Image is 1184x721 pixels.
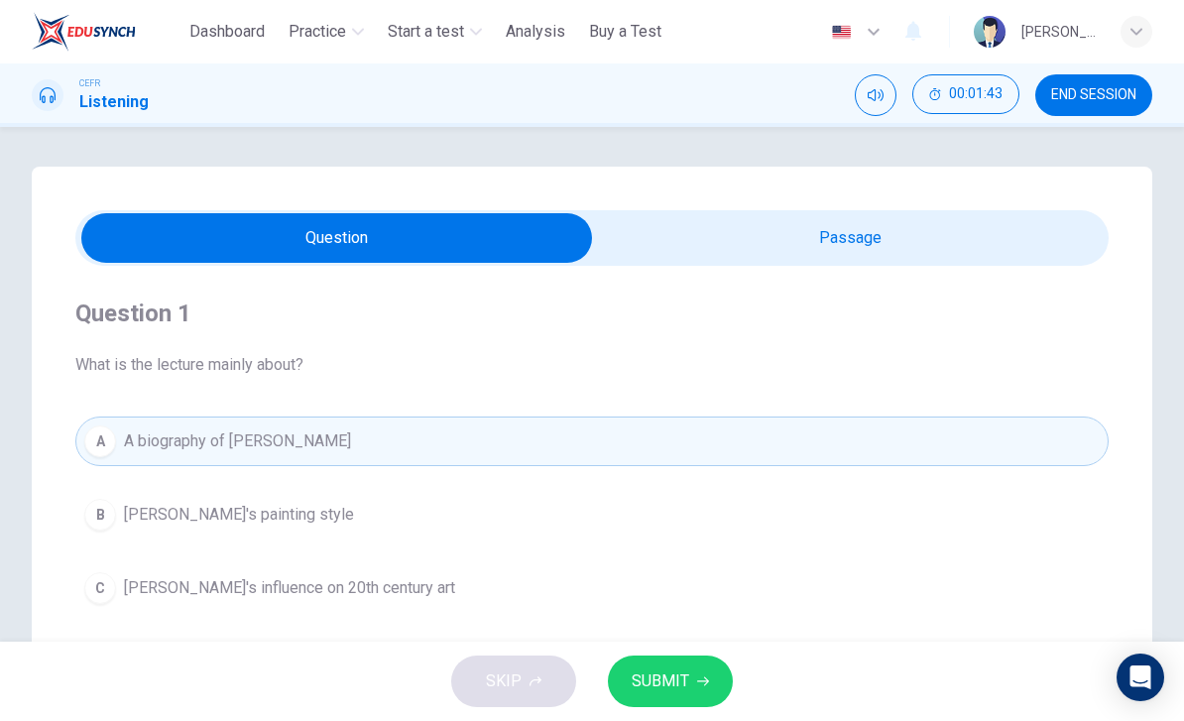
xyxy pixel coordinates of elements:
[1051,87,1136,103] span: END SESSION
[75,563,1109,613] button: C[PERSON_NAME]'s influence on 20th century art
[632,667,689,695] span: SUBMIT
[124,576,455,600] span: [PERSON_NAME]'s influence on 20th century art
[289,20,346,44] span: Practice
[608,656,733,707] button: SUBMIT
[949,86,1003,102] span: 00:01:43
[589,20,661,44] span: Buy a Test
[32,12,136,52] img: ELTC logo
[1117,654,1164,701] div: Open Intercom Messenger
[1021,20,1097,44] div: [PERSON_NAME]
[1035,74,1152,116] button: END SESSION
[581,14,669,50] button: Buy a Test
[79,76,100,90] span: CEFR
[281,14,372,50] button: Practice
[181,14,273,50] button: Dashboard
[380,14,490,50] button: Start a test
[829,25,854,40] img: en
[124,429,351,453] span: A biography of [PERSON_NAME]
[84,572,116,604] div: C
[75,353,1109,377] span: What is the lecture mainly about?
[75,298,1109,329] h4: Question 1
[855,74,896,116] div: Mute
[79,90,149,114] h1: Listening
[124,503,354,527] span: [PERSON_NAME]'s painting style
[912,74,1019,114] button: 00:01:43
[84,499,116,531] div: B
[84,425,116,457] div: A
[75,490,1109,540] button: B[PERSON_NAME]'s painting style
[498,14,573,50] button: Analysis
[189,20,265,44] span: Dashboard
[388,20,464,44] span: Start a test
[32,12,181,52] a: ELTC logo
[75,417,1109,466] button: AA biography of [PERSON_NAME]
[506,20,565,44] span: Analysis
[75,637,1109,686] button: D[PERSON_NAME]'s most famous paintings
[974,16,1006,48] img: Profile picture
[912,74,1019,116] div: Hide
